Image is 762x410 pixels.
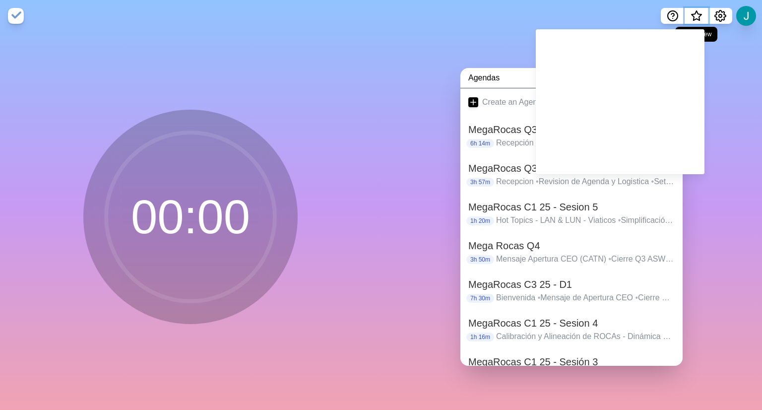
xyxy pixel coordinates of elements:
h2: MegaRocas C1 25 - Sesión 3 [468,354,675,369]
p: 6h 14m [466,139,494,148]
h2: MegaRocas Q3 - Day2 [468,161,675,176]
button: What’s new [685,8,708,24]
button: Help [661,8,685,24]
p: 3h 50m [466,255,494,264]
p: 1h 20m [466,216,494,225]
h2: MegaRocas C1 25 - Sesion 4 [468,316,675,331]
button: Settings [708,8,732,24]
span: • [651,177,654,186]
p: Bienvenida Mensaje de Apertura CEO Cierre C2 ASW Cierre C2 MATTSA P Cierre C2 MATTSA S Cierre C2 ... [496,292,675,304]
h2: MegaRocas Q3 - Day 1 [468,122,675,137]
p: Mensaje Apertura CEO (CATN) Cierre Q3 ASW (MD/EN) Cierre Q3 MATTSAp (JS/IT) Cierre Q3 [PERSON_NAM... [496,253,675,265]
p: Hot Topics - LAN & LUN - Viaticos Simplificación de Drumbeats Plantas Reclutamiento Estructuras M... [496,214,675,226]
a: Agendas [460,68,571,88]
img: timeblocks logo [8,8,24,24]
h2: MegaRocas C3 25 - D1 [468,277,675,292]
p: 3h 57m [466,178,494,187]
a: Create an Agenda [460,88,683,116]
h2: Mega Rocas Q4 [468,238,675,253]
span: • [536,177,539,186]
p: Recepción Bienvenida y Expectativas Agenda y Logística Cierre S1 - ASW Cierre S1 - CRIO Cierre S1... [496,137,675,149]
span: • [618,216,621,224]
p: 7h 30m [466,294,494,303]
p: 1h 16m [466,333,494,342]
p: Calibración y Alineación de ROCAs - Dinámica y Logística Calibración y Alineación de ROCAs - Warm... [496,331,675,342]
span: • [608,255,611,263]
span: • [538,293,541,302]
span: • [635,293,638,302]
p: Recepcion Revision de Agenda y Logistica Seteo de Direccion y Prioridades Afinacion Prioridades y... [496,176,675,188]
h2: MegaRocas C1 25 - Sesion 5 [468,200,675,214]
